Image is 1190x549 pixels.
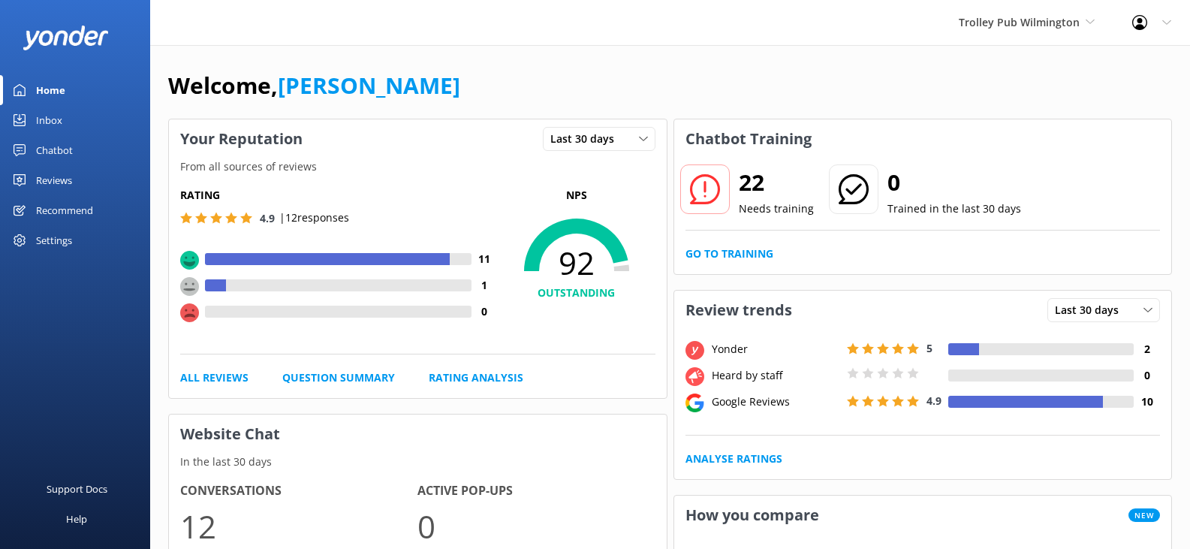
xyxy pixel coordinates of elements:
[429,370,523,386] a: Rating Analysis
[739,164,814,201] h2: 22
[471,303,498,320] h4: 0
[169,119,314,158] h3: Your Reputation
[959,15,1080,29] span: Trolley Pub Wilmington
[47,474,107,504] div: Support Docs
[36,195,93,225] div: Recommend
[498,285,655,301] h4: OUTSTANDING
[887,201,1021,217] p: Trained in the last 30 days
[180,187,498,204] h5: Rating
[180,481,417,501] h4: Conversations
[1055,302,1128,318] span: Last 30 days
[36,225,72,255] div: Settings
[739,201,814,217] p: Needs training
[282,370,395,386] a: Question Summary
[685,451,782,467] a: Analyse Ratings
[471,277,498,294] h4: 1
[926,394,941,408] span: 4.9
[708,394,843,410] div: Google Reviews
[36,165,72,195] div: Reviews
[887,164,1021,201] h2: 0
[471,251,498,267] h4: 11
[1134,341,1160,357] h4: 2
[1134,394,1160,410] h4: 10
[708,367,843,384] div: Heard by staff
[278,70,460,101] a: [PERSON_NAME]
[685,246,773,262] a: Go to Training
[417,481,655,501] h4: Active Pop-ups
[169,454,667,470] p: In the last 30 days
[36,135,73,165] div: Chatbot
[66,504,87,534] div: Help
[169,415,667,454] h3: Website Chat
[180,370,249,386] a: All Reviews
[36,75,65,105] div: Home
[498,244,655,282] span: 92
[926,341,932,355] span: 5
[674,496,830,535] h3: How you compare
[169,158,667,175] p: From all sources of reviews
[1128,508,1160,522] span: New
[674,291,803,330] h3: Review trends
[674,119,823,158] h3: Chatbot Training
[279,210,349,226] p: | 12 responses
[23,26,109,50] img: yonder-white-logo.png
[168,68,460,104] h1: Welcome,
[550,131,623,147] span: Last 30 days
[498,187,655,204] p: NPS
[1134,367,1160,384] h4: 0
[36,105,62,135] div: Inbox
[260,211,275,225] span: 4.9
[708,341,843,357] div: Yonder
